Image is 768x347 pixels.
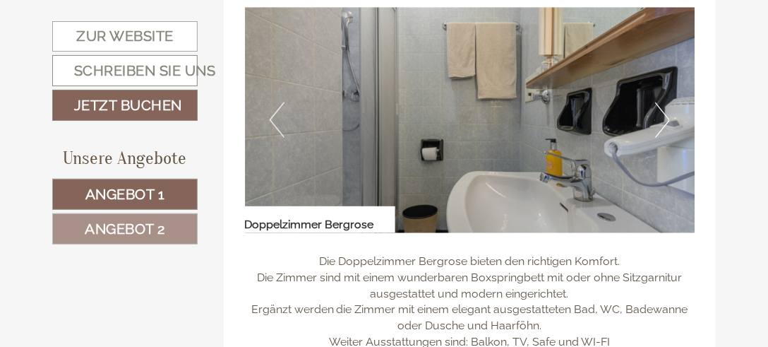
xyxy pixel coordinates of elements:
div: Doppelzimmer Bergrose [245,206,395,233]
small: 17:26 [21,69,228,78]
div: [DATE] [200,11,251,35]
div: Guten Tag, wie können wir Ihnen helfen? [11,38,235,81]
span: Angebot 2 [85,220,165,237]
div: Unsere Angebote [52,146,198,172]
img: image [245,8,695,233]
button: Next [655,102,670,138]
a: Zur Website [52,21,198,52]
a: Jetzt buchen [52,90,198,121]
span: Angebot 1 [85,186,165,203]
a: Schreiben Sie uns [52,55,198,86]
button: Previous [270,102,284,138]
div: [GEOGRAPHIC_DATA] [21,41,228,52]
